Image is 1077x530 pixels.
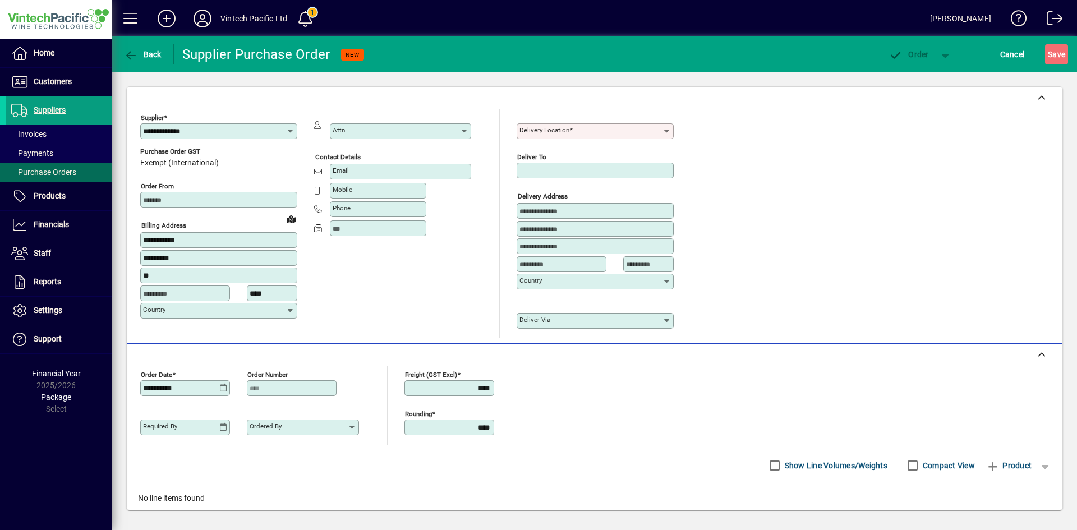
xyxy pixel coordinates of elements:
[127,481,1062,515] div: No line items found
[986,457,1032,474] span: Product
[883,44,935,64] button: Order
[121,44,164,64] button: Back
[783,460,887,471] label: Show Line Volumes/Weights
[6,182,112,210] a: Products
[6,125,112,144] a: Invoices
[140,159,219,168] span: Exempt (International)
[34,248,51,257] span: Staff
[149,8,185,29] button: Add
[405,409,432,417] mat-label: Rounding
[333,167,349,174] mat-label: Email
[6,211,112,239] a: Financials
[141,114,164,122] mat-label: Supplier
[34,334,62,343] span: Support
[333,126,345,134] mat-label: Attn
[6,297,112,325] a: Settings
[6,39,112,67] a: Home
[519,276,542,284] mat-label: Country
[6,239,112,268] a: Staff
[889,50,929,59] span: Order
[143,306,165,314] mat-label: Country
[34,48,54,57] span: Home
[6,268,112,296] a: Reports
[32,369,81,378] span: Financial Year
[11,168,76,177] span: Purchase Orders
[11,149,53,158] span: Payments
[333,186,352,193] mat-label: Mobile
[6,68,112,96] a: Customers
[112,44,174,64] app-page-header-button: Back
[141,182,174,190] mat-label: Order from
[1002,2,1027,39] a: Knowledge Base
[1000,45,1025,63] span: Cancel
[182,45,330,63] div: Supplier Purchase Order
[405,370,457,378] mat-label: Freight (GST excl)
[140,148,219,155] span: Purchase Order GST
[920,460,975,471] label: Compact View
[333,204,351,212] mat-label: Phone
[346,51,360,58] span: NEW
[11,130,47,139] span: Invoices
[981,455,1037,476] button: Product
[143,422,177,430] mat-label: Required by
[34,77,72,86] span: Customers
[519,126,569,134] mat-label: Delivery Location
[1038,2,1063,39] a: Logout
[41,393,71,402] span: Package
[6,144,112,163] a: Payments
[1048,45,1065,63] span: ave
[34,220,69,229] span: Financials
[141,370,172,378] mat-label: Order date
[220,10,287,27] div: Vintech Pacific Ltd
[34,306,62,315] span: Settings
[6,325,112,353] a: Support
[34,277,61,286] span: Reports
[519,316,550,324] mat-label: Deliver via
[517,153,546,161] mat-label: Deliver To
[34,105,66,114] span: Suppliers
[1048,50,1052,59] span: S
[247,370,288,378] mat-label: Order number
[1045,44,1068,64] button: Save
[250,422,282,430] mat-label: Ordered by
[34,191,66,200] span: Products
[997,44,1028,64] button: Cancel
[185,8,220,29] button: Profile
[282,210,300,228] a: View on map
[124,50,162,59] span: Back
[6,163,112,182] a: Purchase Orders
[930,10,991,27] div: [PERSON_NAME]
